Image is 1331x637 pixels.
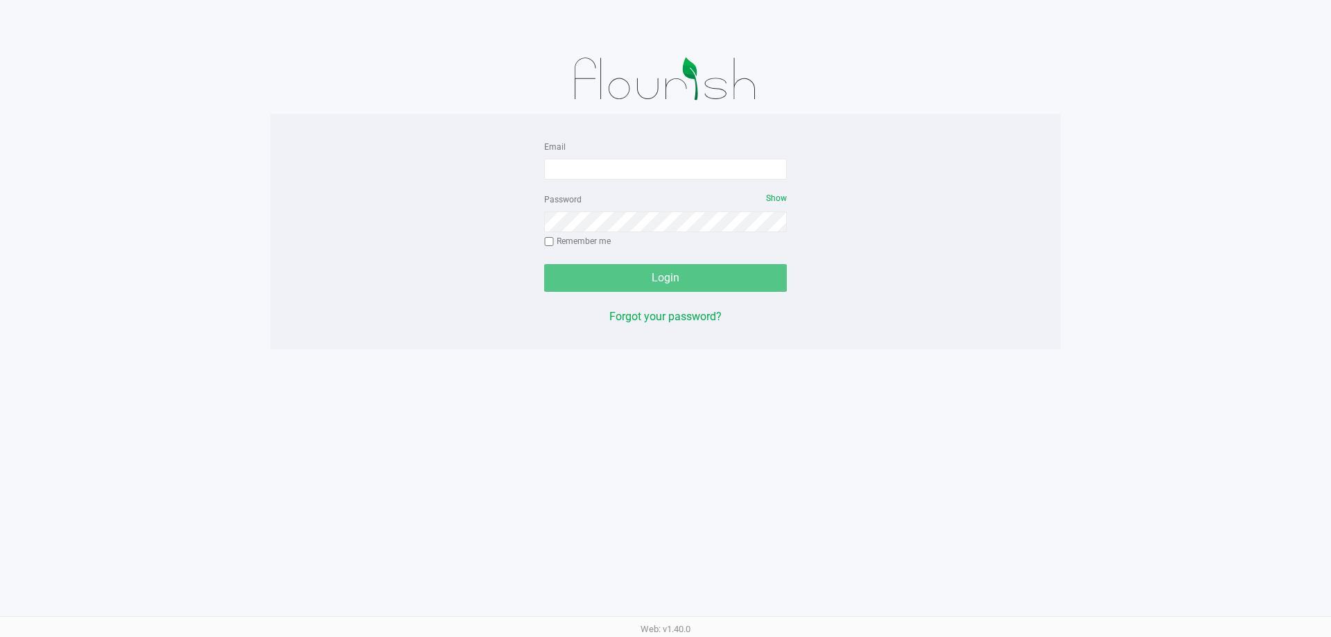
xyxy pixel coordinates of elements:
button: Forgot your password? [609,308,722,325]
label: Remember me [544,235,611,247]
span: Web: v1.40.0 [641,624,690,634]
span: Show [766,193,787,203]
label: Password [544,193,582,206]
label: Email [544,141,566,153]
input: Remember me [544,237,554,247]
